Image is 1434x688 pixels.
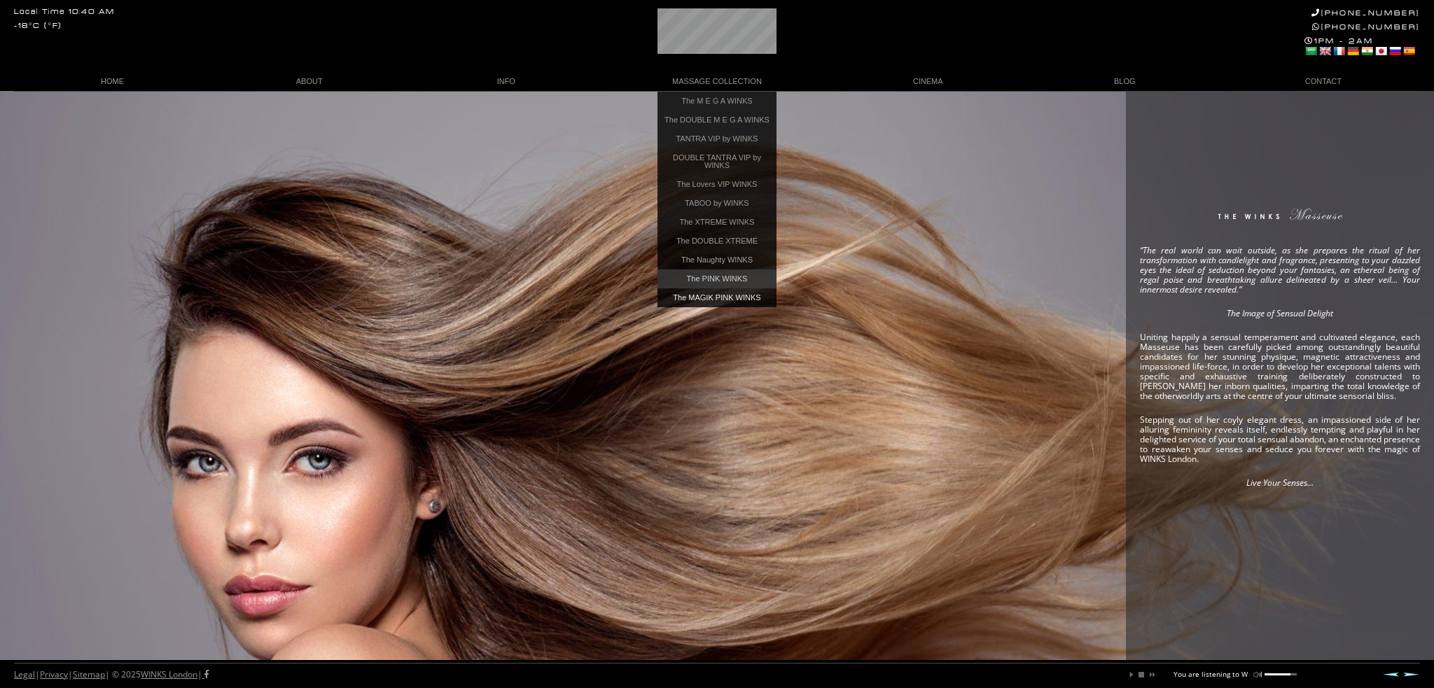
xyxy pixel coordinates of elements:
a: ABOUT [211,72,408,91]
a: play [1127,671,1136,679]
a: mute [1253,671,1262,679]
div: 1PM - 2AM [1304,36,1420,59]
em: “The real world can wait outside, as she prepares the ritual of her transformation with candlelig... [1140,244,1420,295]
a: MASSAGE COLLECTION [604,72,829,91]
a: CONTACT [1223,72,1420,91]
a: Japanese [1374,45,1387,57]
p: Uniting happily a sensual temperament and cultivated elegance, each Masseuse has been carefully p... [1140,332,1420,401]
a: BLOG [1026,72,1223,91]
a: next [1147,671,1155,679]
a: [PHONE_NUMBER] [1312,22,1420,31]
a: French [1332,45,1345,57]
a: CINEMA [830,72,1026,91]
div: -18°C (°F) [14,22,62,30]
a: TANTRA VIP by WINKS [657,129,777,148]
p: You are listening to WINKS Mix Vol. 3 ..... RIGHT CONTROL [1174,671,1368,678]
a: Spanish [1402,45,1415,57]
a: Russian [1388,45,1401,57]
a: DOUBLE TANTRA VIP by WINKS [657,148,777,175]
a: The Naughty WINKS [657,251,777,269]
a: Legal [14,668,35,680]
a: [PHONE_NUMBER] [1311,8,1420,17]
a: The MAGIK PINK WINKS [657,288,777,307]
a: German [1346,45,1359,57]
a: Sitemap [73,668,105,680]
a: The Lovers VIP WINKS [657,175,777,194]
em: Live Your Senses… [1246,477,1314,489]
a: The PINK WINKS [657,269,777,288]
a: TABOO by WINKS [657,194,777,213]
div: | | | © 2025 | [14,664,209,686]
a: WINKS London [141,668,197,680]
a: English [1318,45,1331,57]
div: Local Time 10:40 AM [14,8,115,16]
a: The DOUBLE XTREME [657,232,777,251]
a: HOME [14,72,211,91]
a: INFO [408,72,604,91]
a: Hindi [1360,45,1373,57]
a: Next [1403,672,1420,677]
a: The M E G A WINKS [657,92,777,111]
a: The DOUBLE M E G A WINKS [657,111,777,129]
a: Privacy [40,668,68,680]
img: The WINKS Masseuse [1177,209,1383,230]
a: Arabic [1304,45,1317,57]
em: The Image of Sensual Delight [1227,307,1333,319]
p: Stepping out of her coyly elegant dress, an impassioned side of her alluring femininity reveals i... [1140,415,1420,464]
a: The XTREME WINKS [657,213,777,232]
a: Prev [1382,672,1399,677]
a: stop [1137,671,1146,679]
